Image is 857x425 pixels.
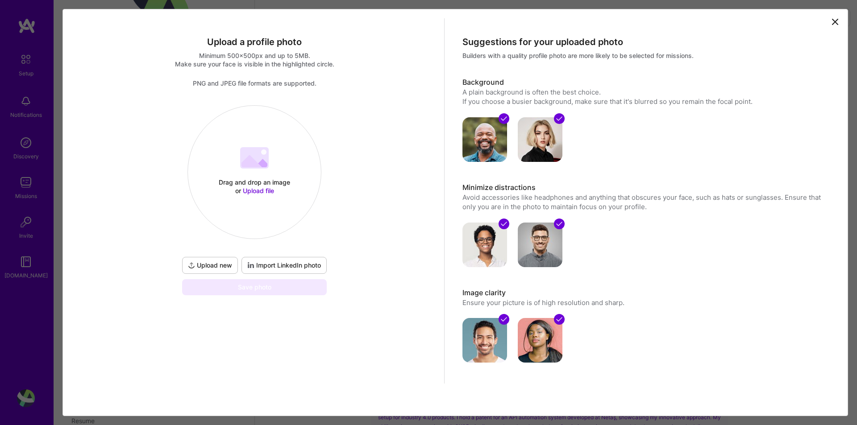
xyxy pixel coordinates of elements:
[462,97,828,106] div: If you choose a busier background, make sure that it's blurred so you remain the focal point.
[188,262,195,269] i: icon UploadDark
[247,261,321,270] span: Import LinkedIn photo
[462,51,828,60] div: Builders with a quality profile photo are more likely to be selected for missions.
[462,87,828,97] div: A plain background is often the best choice.
[180,105,329,295] div: Drag and drop an image or Upload fileUpload newImport LinkedIn photoSave photo
[462,223,507,267] img: avatar
[462,117,507,162] img: avatar
[243,187,274,194] span: Upload file
[462,183,828,193] h3: Minimize distractions
[72,51,437,60] div: Minimum 500x500px and up to 5MB.
[462,288,828,298] h3: Image clarity
[72,36,437,48] div: Upload a profile photo
[518,117,562,162] img: avatar
[216,178,292,195] div: Drag and drop an image or
[518,223,562,267] img: avatar
[518,318,562,363] img: avatar
[247,262,254,269] i: icon LinkedInDarkV2
[182,257,238,274] button: Upload new
[462,298,828,307] p: Ensure your picture is of high resolution and sharp.
[462,193,828,212] p: Avoid accessories like headphones and anything that obscures your face, such as hats or sunglasse...
[188,261,232,270] span: Upload new
[72,60,437,68] div: Make sure your face is visible in the highlighted circle.
[72,79,437,87] div: PNG and JPEG file formats are supported.
[462,318,507,363] img: avatar
[462,36,828,48] div: Suggestions for your uploaded photo
[241,257,327,274] div: To import a profile photo add your LinkedIn URL to your profile.
[462,78,828,87] h3: Background
[241,257,327,274] button: Import LinkedIn photo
